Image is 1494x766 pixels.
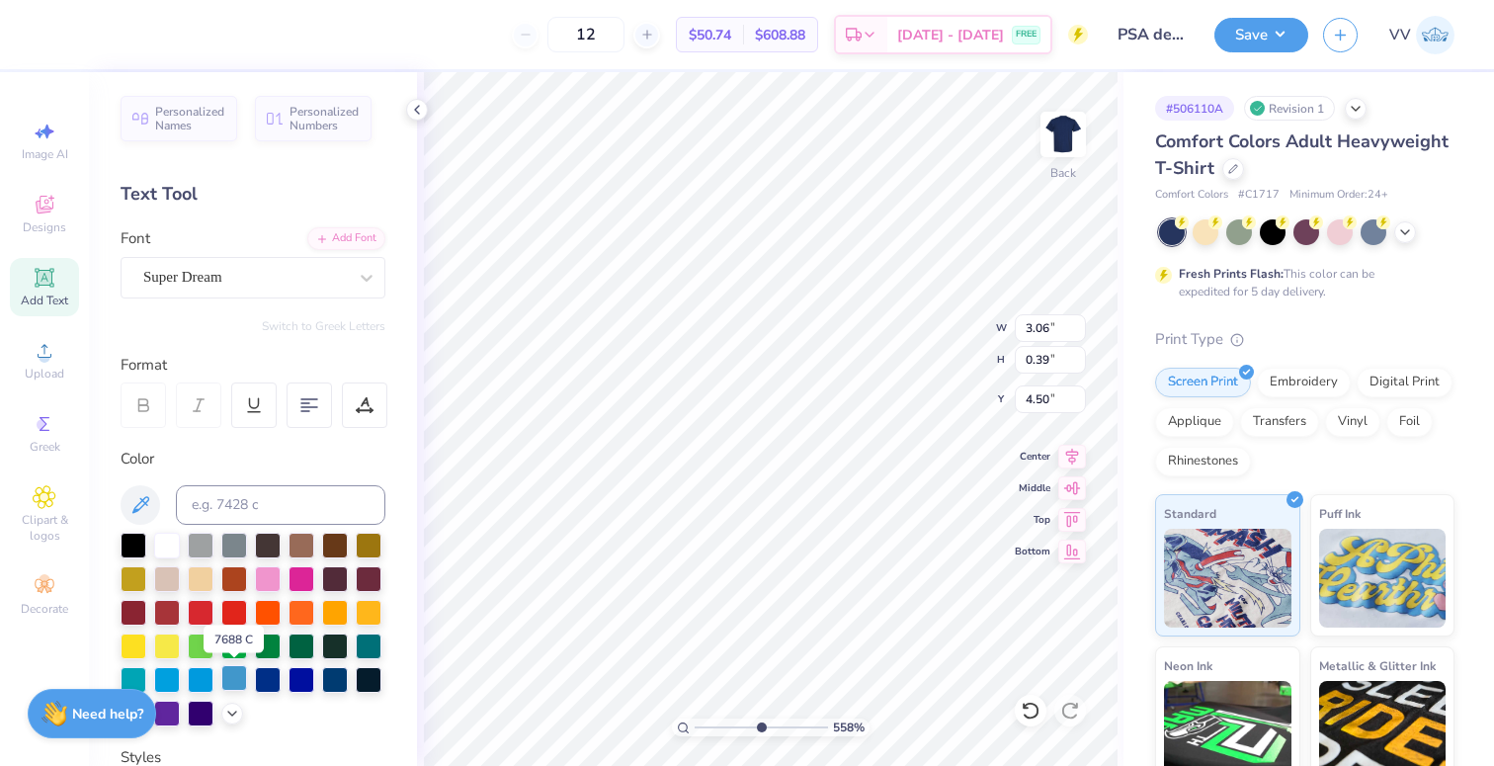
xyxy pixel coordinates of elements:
[1164,655,1212,676] span: Neon Ink
[755,25,805,45] span: $608.88
[1155,187,1228,204] span: Comfort Colors
[547,17,624,52] input: – –
[1240,407,1319,437] div: Transfers
[1164,503,1216,524] span: Standard
[30,439,60,455] span: Greek
[1289,187,1388,204] span: Minimum Order: 24 +
[1164,529,1291,628] img: Standard
[121,227,150,250] label: Font
[1179,265,1422,300] div: This color can be expedited for 5 day delivery.
[1319,503,1361,524] span: Puff Ink
[290,105,360,132] span: Personalized Numbers
[121,354,387,377] div: Format
[1357,368,1452,397] div: Digital Print
[1389,24,1411,46] span: VV
[262,318,385,334] button: Switch to Greek Letters
[21,293,68,308] span: Add Text
[1155,129,1449,180] span: Comfort Colors Adult Heavyweight T-Shirt
[1238,187,1280,204] span: # C1717
[1050,164,1076,182] div: Back
[1155,328,1454,351] div: Print Type
[307,227,385,250] div: Add Font
[1015,513,1050,527] span: Top
[121,448,385,470] div: Color
[1043,115,1083,154] img: Back
[1386,407,1433,437] div: Foil
[689,25,731,45] span: $50.74
[10,512,79,544] span: Clipart & logos
[1214,18,1308,52] button: Save
[25,366,64,382] span: Upload
[1389,16,1454,54] a: VV
[72,705,143,723] strong: Need help?
[1416,16,1454,54] img: Via Villanueva
[1155,407,1234,437] div: Applique
[176,485,385,525] input: e.g. 7428 c
[1155,368,1251,397] div: Screen Print
[121,181,385,208] div: Text Tool
[204,626,264,653] div: 7688 C
[1016,28,1037,42] span: FREE
[1179,266,1284,282] strong: Fresh Prints Flash:
[1319,655,1436,676] span: Metallic & Glitter Ink
[1155,447,1251,476] div: Rhinestones
[1244,96,1335,121] div: Revision 1
[22,146,68,162] span: Image AI
[833,719,865,736] span: 558 %
[21,601,68,617] span: Decorate
[1015,481,1050,495] span: Middle
[897,25,1004,45] span: [DATE] - [DATE]
[1325,407,1380,437] div: Vinyl
[155,105,225,132] span: Personalized Names
[1155,96,1234,121] div: # 506110A
[1103,15,1200,54] input: Untitled Design
[1319,529,1447,628] img: Puff Ink
[23,219,66,235] span: Designs
[1257,368,1351,397] div: Embroidery
[1015,450,1050,464] span: Center
[1015,545,1050,558] span: Bottom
